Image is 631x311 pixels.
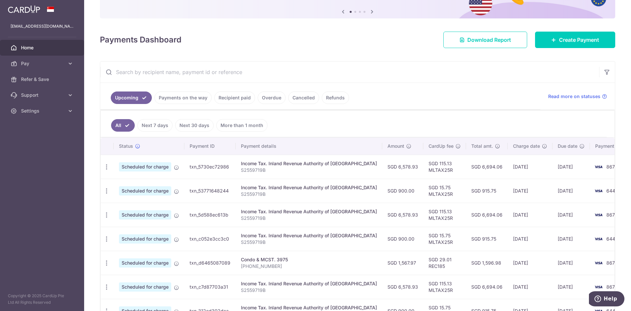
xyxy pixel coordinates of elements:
[21,76,64,83] span: Refer & Save
[592,163,605,171] img: Bank Card
[443,32,527,48] a: Download Report
[154,91,212,104] a: Payments on the way
[466,155,508,179] td: SGD 6,694.06
[606,188,618,194] span: 6449
[382,155,423,179] td: SGD 6,578.93
[471,143,493,149] span: Total amt.
[111,91,152,104] a: Upcoming
[606,260,618,266] span: 8679
[241,287,377,294] p: S2559719B
[466,251,508,275] td: SGD 1,596.98
[552,179,590,203] td: [DATE]
[508,179,552,203] td: [DATE]
[592,187,605,195] img: Bank Card
[467,36,511,44] span: Download Report
[466,227,508,251] td: SGD 915.75
[322,91,349,104] a: Refunds
[119,282,171,292] span: Scheduled for charge
[241,304,377,311] div: Income Tax. Inland Revenue Authority of [GEOGRAPHIC_DATA]
[184,138,236,155] th: Payment ID
[508,251,552,275] td: [DATE]
[466,203,508,227] td: SGD 6,694.06
[184,275,236,299] td: txn_c7d87703a31
[382,203,423,227] td: SGD 6,578.93
[552,251,590,275] td: [DATE]
[100,62,599,83] input: Search by recipient name, payment id or reference
[119,162,171,171] span: Scheduled for charge
[387,143,404,149] span: Amount
[288,91,319,104] a: Cancelled
[559,36,599,44] span: Create Payment
[214,91,255,104] a: Recipient paid
[119,210,171,220] span: Scheduled for charge
[258,91,286,104] a: Overdue
[508,227,552,251] td: [DATE]
[119,143,133,149] span: Status
[137,119,173,132] a: Next 7 days
[241,232,377,239] div: Income Tax. Inland Revenue Authority of [GEOGRAPHIC_DATA]
[184,251,236,275] td: txn_d6465087089
[241,208,377,215] div: Income Tax. Inland Revenue Authority of [GEOGRAPHIC_DATA]
[382,179,423,203] td: SGD 900.00
[111,119,135,132] a: All
[382,251,423,275] td: SGD 1,567.97
[606,236,618,242] span: 6449
[423,155,466,179] td: SGD 115.13 MLTAX25R
[21,92,64,98] span: Support
[241,167,377,173] p: S2559719B
[548,93,600,100] span: Read more on statuses
[552,227,590,251] td: [DATE]
[119,186,171,195] span: Scheduled for charge
[548,93,607,100] a: Read more on statuses
[589,291,624,308] iframe: Opens a widget where you can find more information
[535,32,615,48] a: Create Payment
[119,234,171,244] span: Scheduled for charge
[466,179,508,203] td: SGD 915.75
[592,211,605,219] img: Bank Card
[592,235,605,243] img: Bank Card
[11,23,74,30] p: [EMAIL_ADDRESS][DOMAIN_NAME]
[21,44,64,51] span: Home
[8,5,40,13] img: CardUp
[241,263,377,270] p: [PHONE_NUMBER]
[552,155,590,179] td: [DATE]
[241,215,377,221] p: S2559719B
[423,203,466,227] td: SGD 115.13 MLTAX25R
[508,275,552,299] td: [DATE]
[552,203,590,227] td: [DATE]
[429,143,454,149] span: CardUp fee
[606,164,618,169] span: 8679
[466,275,508,299] td: SGD 6,694.06
[423,251,466,275] td: SGD 29.01 REC185
[241,184,377,191] div: Income Tax. Inland Revenue Authority of [GEOGRAPHIC_DATA]
[552,275,590,299] td: [DATE]
[236,138,382,155] th: Payment details
[241,256,377,263] div: Condo & MCST. 3975
[216,119,268,132] a: More than 1 month
[423,179,466,203] td: SGD 15.75 MLTAX25R
[241,280,377,287] div: Income Tax. Inland Revenue Authority of [GEOGRAPHIC_DATA]
[558,143,577,149] span: Due date
[382,275,423,299] td: SGD 6,578.93
[184,227,236,251] td: txn_c052e3cc3c0
[175,119,214,132] a: Next 30 days
[241,191,377,197] p: S2559719B
[119,258,171,268] span: Scheduled for charge
[592,259,605,267] img: Bank Card
[21,60,64,67] span: Pay
[21,108,64,114] span: Settings
[184,155,236,179] td: txn_5730ec72986
[606,212,618,218] span: 8679
[184,203,236,227] td: txn_5d588ec613b
[508,203,552,227] td: [DATE]
[513,143,540,149] span: Charge date
[508,155,552,179] td: [DATE]
[241,160,377,167] div: Income Tax. Inland Revenue Authority of [GEOGRAPHIC_DATA]
[241,239,377,246] p: S2559719B
[382,227,423,251] td: SGD 900.00
[184,179,236,203] td: txn_53771648244
[423,227,466,251] td: SGD 15.75 MLTAX25R
[100,34,181,46] h4: Payments Dashboard
[592,283,605,291] img: Bank Card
